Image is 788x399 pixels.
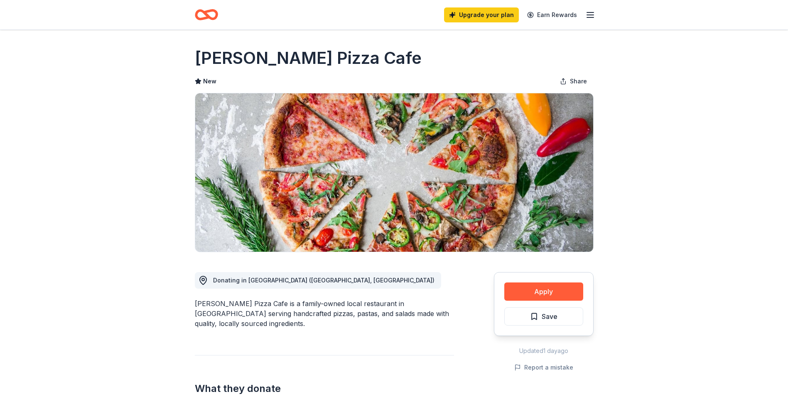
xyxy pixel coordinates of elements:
[542,311,557,322] span: Save
[494,346,594,356] div: Updated 1 day ago
[522,7,582,22] a: Earn Rewards
[213,277,435,284] span: Donating in [GEOGRAPHIC_DATA] ([GEOGRAPHIC_DATA], [GEOGRAPHIC_DATA])
[553,73,594,90] button: Share
[195,299,454,328] div: [PERSON_NAME] Pizza Cafe is a family-owned local restaurant in [GEOGRAPHIC_DATA] serving handcraf...
[504,307,583,326] button: Save
[514,363,573,372] button: Report a mistake
[504,282,583,301] button: Apply
[570,76,587,86] span: Share
[195,93,593,252] img: Image for Mangieri’s Pizza Cafe
[195,46,422,70] h1: [PERSON_NAME] Pizza Cafe
[444,7,519,22] a: Upgrade your plan
[203,76,216,86] span: New
[195,5,218,24] a: Home
[195,382,454,395] h2: What they donate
